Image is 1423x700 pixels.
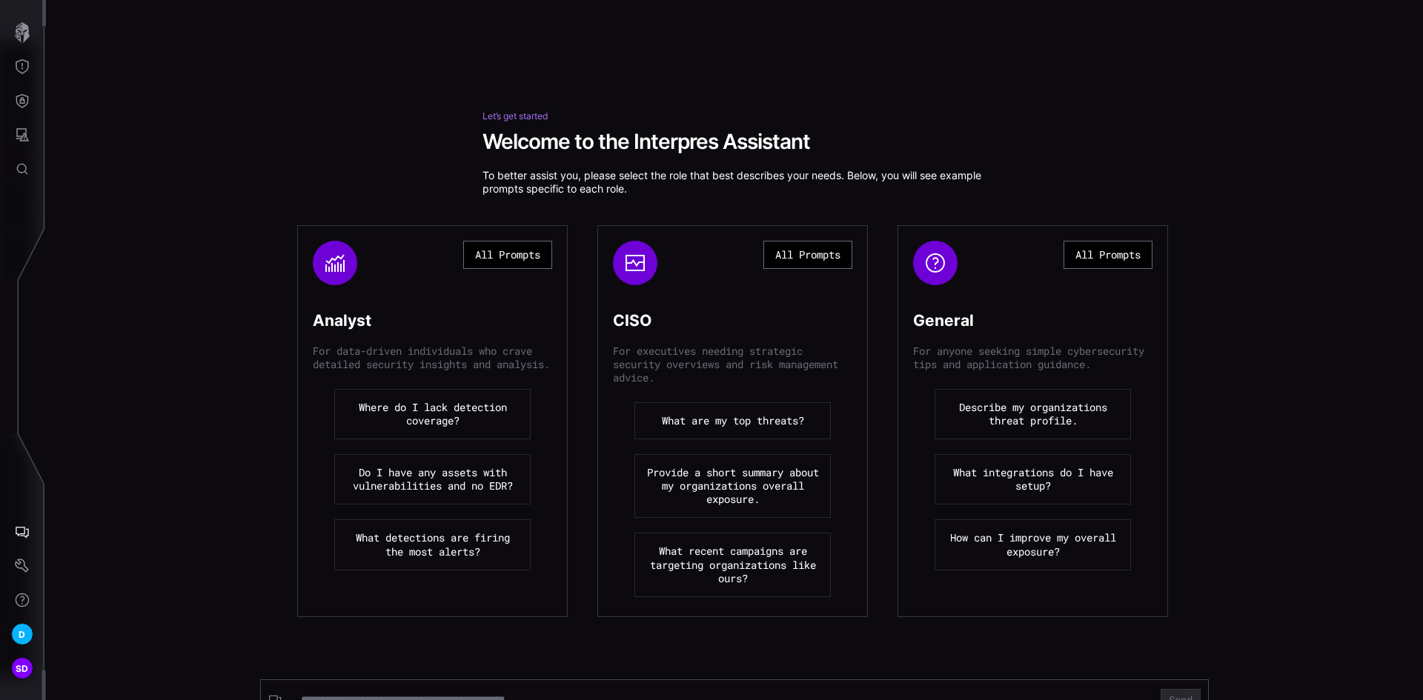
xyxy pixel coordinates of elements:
[334,454,531,504] button: Do I have any assets with vulnerabilities and no EDR?
[763,241,852,285] a: All Prompts
[913,344,1152,371] p: For anyone seeking simple cybersecurity tips and application guidance.
[1064,241,1152,269] button: All Prompts
[334,519,531,570] button: What detections are firing the most alerts?
[1,651,44,685] button: SD
[634,454,831,519] button: Provide a short summary about my organizations overall exposure.
[16,661,29,676] span: SD
[19,627,25,642] span: D
[935,519,1131,570] button: How can I improve my overall exposure?
[634,402,831,439] button: What are my top threats?
[613,299,651,330] h2: CISO
[1,617,44,651] button: D
[913,299,974,330] h2: General
[313,344,552,371] p: For data-driven individuals who crave detailed security insights and analysis.
[935,454,1131,504] button: What integrations do I have setup?
[463,241,552,269] button: All Prompts
[334,389,531,439] button: Where do I lack detection coverage?
[463,241,552,285] a: All Prompts
[313,299,371,330] h2: Analyst
[482,129,986,154] h1: Welcome to the Interpres Assistant
[1064,241,1152,285] a: All Prompts
[613,344,852,384] p: For executives needing strategic security overviews and risk management advice.
[935,389,1131,439] button: Describe my organizations threat profile.
[482,169,986,196] p: To better assist you, please select the role that best describes your needs. Below, you will see ...
[482,111,986,121] div: Let’s get started
[763,241,852,269] button: All Prompts
[634,533,831,597] button: What recent campaigns are targeting organizations like ours?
